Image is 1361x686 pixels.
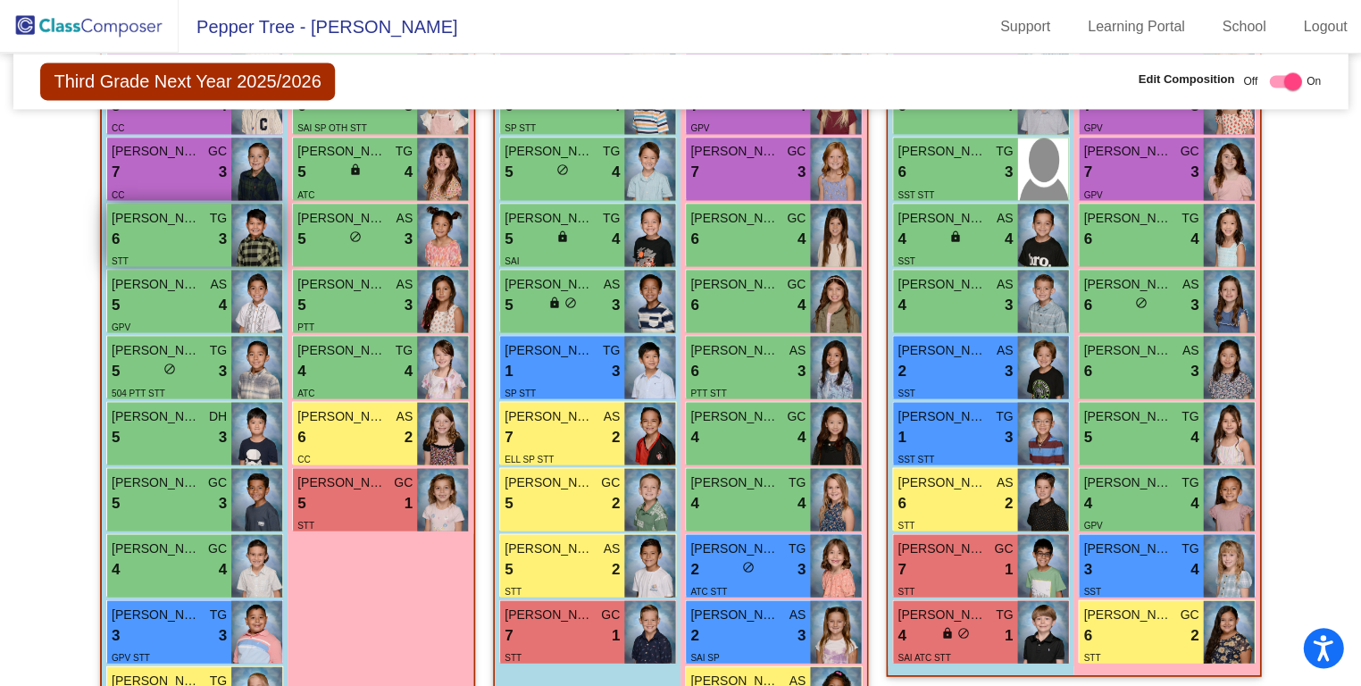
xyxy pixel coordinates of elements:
[505,388,536,397] span: SP STT
[690,425,698,448] span: 4
[219,425,227,448] span: 3
[1190,359,1198,382] span: 3
[505,123,536,133] span: SP STT
[797,491,806,514] span: 4
[1190,293,1198,316] span: 3
[219,227,227,250] span: 3
[690,227,698,250] span: 6
[112,123,124,133] span: CC
[556,230,569,242] span: lock
[1190,491,1198,514] span: 4
[996,274,1013,293] span: AS
[210,340,227,359] span: TG
[898,473,987,491] span: [PERSON_NAME]
[898,454,934,464] span: SST STT
[898,491,906,514] span: 6
[112,473,201,491] span: [PERSON_NAME]
[505,359,513,382] span: 1
[297,340,387,359] span: [PERSON_NAME]
[1181,539,1198,557] span: TG
[1083,274,1173,293] span: [PERSON_NAME]
[505,652,522,662] span: STT
[797,557,806,581] span: 3
[405,293,413,316] span: 3
[219,557,227,581] span: 4
[787,208,806,227] span: GC
[112,142,201,161] span: [PERSON_NAME][MEDICAL_DATA]
[690,539,780,557] span: [PERSON_NAME]
[163,362,176,374] span: do_not_disturb_alt
[1083,161,1091,184] span: 7
[297,161,305,184] span: 5
[112,406,201,425] span: [PERSON_NAME]
[564,296,577,308] span: do_not_disturb_alt
[1083,539,1173,557] span: [PERSON_NAME]
[1083,293,1091,316] span: 6
[112,605,201,623] span: [PERSON_NAME]
[219,293,227,316] span: 4
[1083,406,1173,425] span: [PERSON_NAME]
[898,189,934,199] span: SST STT
[297,491,305,514] span: 5
[297,274,387,293] span: [PERSON_NAME]
[112,539,201,557] span: [PERSON_NAME]
[112,161,120,184] span: 7
[297,454,310,464] span: CC
[210,274,227,293] span: AS
[396,142,413,161] span: TG
[1083,189,1102,199] span: GPV
[112,557,120,581] span: 4
[505,255,519,265] span: SAI
[690,388,726,397] span: PTT STT
[612,227,620,250] span: 4
[208,539,227,557] span: GC
[898,293,906,316] span: 4
[690,652,719,662] span: SAI SP
[405,161,413,184] span: 4
[505,586,522,596] span: STT
[898,227,906,250] span: 4
[505,227,513,250] span: 5
[505,557,513,581] span: 5
[112,340,201,359] span: [PERSON_NAME]
[1243,73,1257,89] span: Off
[994,539,1013,557] span: GC
[1005,557,1013,581] span: 1
[1289,13,1361,41] a: Logout
[898,539,987,557] span: [PERSON_NAME]
[505,473,594,491] span: [PERSON_NAME] [PERSON_NAME]
[405,359,413,382] span: 4
[797,293,806,316] span: 4
[1190,425,1198,448] span: 4
[1005,359,1013,382] span: 3
[690,293,698,316] span: 6
[1083,227,1091,250] span: 6
[297,293,305,316] span: 5
[297,359,305,382] span: 4
[505,539,594,557] span: [PERSON_NAME]
[690,274,780,293] span: [PERSON_NAME]
[690,557,698,581] span: 2
[112,425,120,448] span: 5
[612,557,620,581] span: 2
[690,161,698,184] span: 7
[1005,491,1013,514] span: 2
[797,425,806,448] span: 4
[1005,227,1013,250] span: 4
[405,491,413,514] span: 1
[349,230,362,242] span: do_not_disturb_alt
[1083,605,1173,623] span: [PERSON_NAME]
[996,340,1013,359] span: AS
[297,388,314,397] span: ATC
[1083,557,1091,581] span: 3
[1083,142,1173,161] span: [PERSON_NAME]
[1005,161,1013,184] span: 3
[797,359,806,382] span: 3
[603,406,620,425] span: AS
[208,142,227,161] span: GC
[612,293,620,316] span: 3
[219,359,227,382] span: 3
[297,425,305,448] span: 6
[1181,340,1198,359] span: AS
[210,605,227,623] span: TG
